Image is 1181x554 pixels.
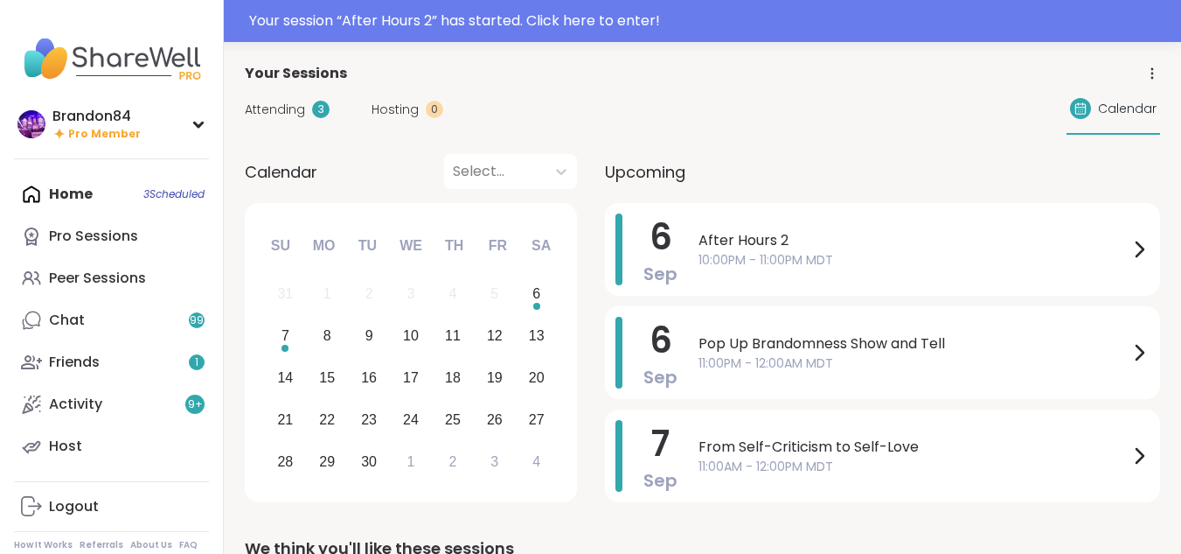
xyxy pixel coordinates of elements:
div: 0 [426,101,443,118]
a: Friends1 [14,341,209,383]
span: After Hours 2 [698,230,1129,251]
div: 19 [487,366,503,389]
a: Logout [14,486,209,528]
div: 3 [490,450,498,473]
div: We [392,227,430,265]
div: Not available Monday, September 1st, 2025 [309,276,346,313]
div: Friends [49,353,100,372]
a: Host [14,425,209,467]
div: Choose Saturday, October 4th, 2025 [518,443,555,480]
div: 18 [445,366,461,389]
div: 29 [319,450,335,473]
div: Not available Tuesday, September 2nd, 2025 [351,276,388,313]
div: 6 [532,282,540,305]
div: Choose Saturday, September 27th, 2025 [518,401,555,438]
div: 1 [407,450,415,473]
div: Choose Wednesday, October 1st, 2025 [393,443,430,480]
div: 28 [277,450,293,473]
div: Choose Friday, October 3rd, 2025 [476,443,513,480]
div: 7 [281,324,289,347]
span: 10:00PM - 11:00PM MDT [698,251,1129,270]
div: Choose Wednesday, September 10th, 2025 [393,318,430,355]
div: 4 [448,282,456,305]
div: 24 [403,408,419,431]
span: Attending [245,101,305,119]
div: 15 [319,366,335,389]
span: 11:00PM - 12:00AM MDT [698,354,1129,373]
div: 14 [277,366,293,389]
div: Choose Saturday, September 20th, 2025 [518,360,555,397]
div: Choose Sunday, September 7th, 2025 [267,318,304,355]
div: 11 [445,324,461,347]
div: Choose Saturday, September 6th, 2025 [518,276,555,313]
span: From Self-Criticism to Self-Love [698,437,1129,458]
div: Host [49,437,82,456]
span: 99 [190,313,204,328]
div: Mo [304,227,343,265]
div: Pro Sessions [49,227,138,246]
div: Not available Thursday, September 4th, 2025 [434,276,472,313]
div: Choose Tuesday, September 30th, 2025 [351,443,388,480]
div: 1 [323,282,331,305]
span: Sep [643,262,677,286]
a: About Us [130,539,172,551]
span: 9 + [188,397,203,412]
div: 16 [361,366,377,389]
div: Not available Wednesday, September 3rd, 2025 [393,276,430,313]
div: 27 [529,408,545,431]
div: 30 [361,450,377,473]
div: Choose Friday, September 26th, 2025 [476,401,513,438]
span: Pro Member [68,127,141,142]
span: 6 [650,213,672,262]
div: Choose Sunday, September 14th, 2025 [267,360,304,397]
div: Brandon84 [52,107,141,126]
span: Calendar [245,160,317,184]
div: Not available Sunday, August 31st, 2025 [267,276,304,313]
div: Choose Sunday, September 21st, 2025 [267,401,304,438]
div: 10 [403,324,419,347]
div: Choose Wednesday, September 17th, 2025 [393,360,430,397]
div: 26 [487,408,503,431]
div: Choose Tuesday, September 16th, 2025 [351,360,388,397]
div: 2 [365,282,373,305]
div: 4 [532,450,540,473]
div: 21 [277,408,293,431]
span: Hosting [372,101,419,119]
a: Chat99 [14,299,209,341]
div: month 2025-09 [264,273,557,482]
div: Choose Monday, September 29th, 2025 [309,443,346,480]
div: Not available Friday, September 5th, 2025 [476,276,513,313]
a: FAQ [179,539,198,551]
a: Activity9+ [14,383,209,425]
div: Choose Tuesday, September 23rd, 2025 [351,401,388,438]
div: Fr [478,227,517,265]
div: Choose Friday, September 19th, 2025 [476,360,513,397]
div: Choose Sunday, September 28th, 2025 [267,443,304,480]
div: Choose Thursday, September 25th, 2025 [434,401,472,438]
div: Choose Thursday, September 18th, 2025 [434,360,472,397]
div: Choose Saturday, September 13th, 2025 [518,318,555,355]
span: Calendar [1098,100,1157,118]
div: 9 [365,324,373,347]
div: Peer Sessions [49,269,146,288]
div: 8 [323,324,331,347]
span: 7 [651,419,670,468]
a: Referrals [80,539,123,551]
span: Upcoming [605,160,685,184]
div: Sa [522,227,560,265]
a: How It Works [14,539,73,551]
div: Choose Wednesday, September 24th, 2025 [393,401,430,438]
div: 2 [448,450,456,473]
div: 22 [319,408,335,431]
span: 11:00AM - 12:00PM MDT [698,458,1129,476]
div: 3 [407,282,415,305]
a: Pro Sessions [14,215,209,257]
span: 1 [195,355,198,370]
img: Brandon84 [17,110,45,138]
div: 23 [361,408,377,431]
div: Choose Monday, September 22nd, 2025 [309,401,346,438]
div: Choose Monday, September 8th, 2025 [309,318,346,355]
span: 6 [650,316,672,365]
a: Peer Sessions [14,257,209,299]
div: 13 [529,324,545,347]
